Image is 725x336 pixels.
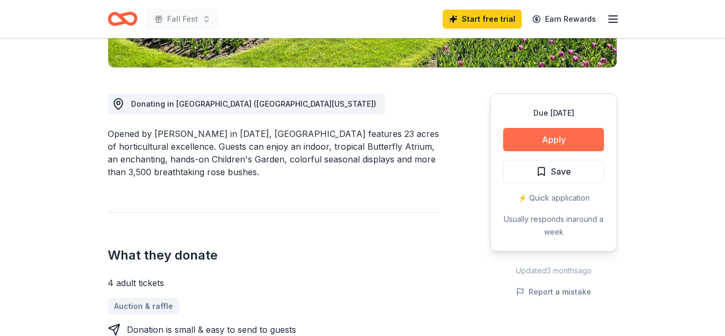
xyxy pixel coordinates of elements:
[108,277,439,289] div: 4 adult tickets
[503,192,604,204] div: ⚡️ Quick application
[131,99,376,108] span: Donating in [GEOGRAPHIC_DATA] ([GEOGRAPHIC_DATA][US_STATE])
[443,10,522,29] a: Start free trial
[108,298,179,315] a: Auction & raffle
[516,286,591,298] button: Report a mistake
[108,247,439,264] h2: What they donate
[551,165,571,178] span: Save
[108,6,137,31] a: Home
[146,8,219,30] button: Fall Fest
[526,10,602,29] a: Earn Rewards
[108,127,439,178] div: Opened by [PERSON_NAME] in [DATE], [GEOGRAPHIC_DATA] features 23 acres of horticultural excellenc...
[503,213,604,238] div: Usually responds in around a week
[503,160,604,183] button: Save
[503,107,604,119] div: Due [DATE]
[127,323,296,336] div: Donation is small & easy to send to guests
[503,128,604,151] button: Apply
[490,264,617,277] div: Updated 3 months ago
[167,13,198,25] span: Fall Fest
